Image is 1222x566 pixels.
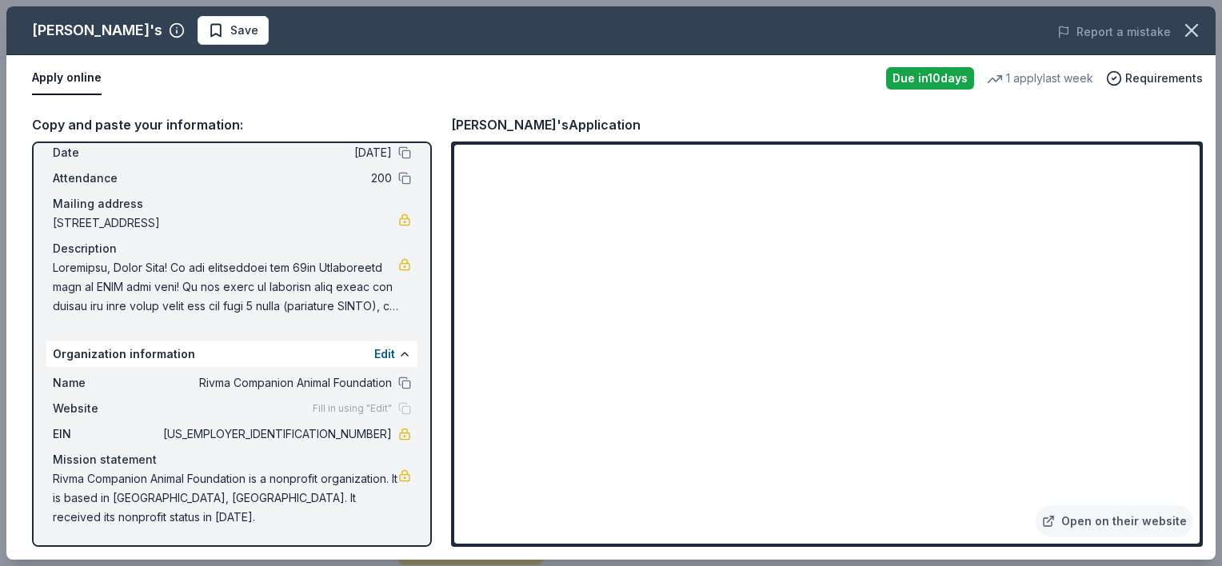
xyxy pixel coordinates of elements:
button: Apply online [32,62,102,95]
div: Mission statement [53,450,411,469]
button: Report a mistake [1057,22,1171,42]
span: Website [53,399,160,418]
button: Requirements [1106,69,1203,88]
div: 1 apply last week [987,69,1093,88]
a: Open on their website [1036,505,1193,537]
span: Loremipsu, Dolor Sita! Co adi elitseddoei tem 69in Utlaboreetd magn al ENIM admi veni! Qu nos exe... [53,258,398,316]
span: Save [230,21,258,40]
div: Mailing address [53,194,411,213]
span: Rivma Companion Animal Foundation [160,373,392,393]
span: Requirements [1125,69,1203,88]
span: Attendance [53,169,160,188]
div: Description [53,239,411,258]
div: Organization information [46,341,417,367]
button: Edit [374,345,395,364]
span: Name [53,373,160,393]
span: Fill in using "Edit" [313,402,392,415]
span: Date [53,143,160,162]
div: Copy and paste your information: [32,114,432,135]
span: [DATE] [160,143,392,162]
div: [PERSON_NAME]'s [32,18,162,43]
span: Rivma Companion Animal Foundation is a nonprofit organization. It is based in [GEOGRAPHIC_DATA], ... [53,469,398,527]
div: Due in 10 days [886,67,974,90]
span: [US_EMPLOYER_IDENTIFICATION_NUMBER] [160,424,392,444]
button: Save [198,16,269,45]
span: 200 [160,169,392,188]
span: [STREET_ADDRESS] [53,213,398,233]
span: EIN [53,424,160,444]
div: [PERSON_NAME]'s Application [451,114,641,135]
